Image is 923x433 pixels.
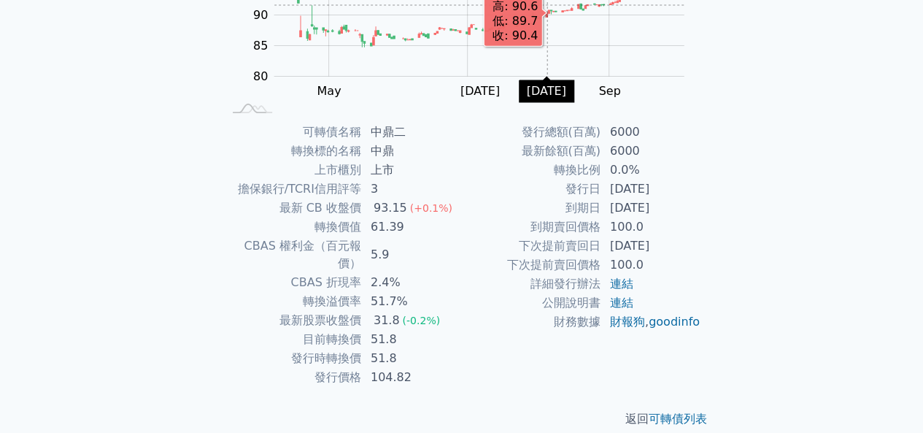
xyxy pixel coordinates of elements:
td: 下次提前賣回價格 [462,256,601,275]
td: 104.82 [362,368,462,387]
td: 0.0% [601,161,701,180]
td: CBAS 折現率 [223,273,362,292]
a: 財報狗 [610,315,645,329]
a: 連結 [610,277,633,291]
td: 發行日 [462,180,601,199]
td: CBAS 權利金（百元報價） [223,237,362,273]
td: , [601,313,701,332]
a: goodinfo [649,315,700,329]
td: 擔保銀行/TCRI信用評等 [223,180,362,199]
td: 最新 CB 收盤價 [223,199,362,218]
td: 61.39 [362,218,462,237]
td: 6000 [601,142,701,161]
span: (+0.1%) [410,202,452,214]
td: 發行時轉換價 [223,349,362,368]
td: 5.9 [362,237,462,273]
tspan: Sep [598,84,620,98]
td: 3 [362,180,462,199]
td: [DATE] [601,199,701,218]
td: [DATE] [601,180,701,199]
td: 下次提前賣回日 [462,237,601,256]
tspan: 85 [253,39,268,53]
span: (-0.2%) [402,315,440,326]
iframe: Chat Widget [850,363,923,433]
td: 到期賣回價格 [462,218,601,237]
td: 到期日 [462,199,601,218]
td: 100.0 [601,218,701,237]
td: 轉換價值 [223,218,362,237]
td: 轉換溢價率 [223,292,362,311]
td: 100.0 [601,256,701,275]
td: 發行價格 [223,368,362,387]
div: 聊天小工具 [850,363,923,433]
td: 財務數據 [462,313,601,332]
div: 93.15 [371,199,410,217]
p: 返回 [205,410,719,428]
td: 中鼎二 [362,123,462,142]
td: 上市櫃別 [223,161,362,180]
td: [DATE] [601,237,701,256]
td: 51.8 [362,330,462,349]
a: 連結 [610,296,633,310]
tspan: May [317,84,341,98]
td: 轉換比例 [462,161,601,180]
td: 公開說明書 [462,294,601,313]
td: 51.8 [362,349,462,368]
td: 最新股票收盤價 [223,311,362,330]
td: 51.7% [362,292,462,311]
td: 上市 [362,161,462,180]
tspan: 80 [253,69,268,83]
td: 發行總額(百萬) [462,123,601,142]
td: 可轉債名稱 [223,123,362,142]
td: 6000 [601,123,701,142]
td: 目前轉換價 [223,330,362,349]
a: 可轉債列表 [649,412,707,426]
tspan: [DATE] [460,84,500,98]
td: 最新餘額(百萬) [462,142,601,161]
td: 詳細發行辦法 [462,275,601,294]
div: 31.8 [371,312,403,329]
td: 中鼎 [362,142,462,161]
td: 轉換標的名稱 [223,142,362,161]
tspan: 90 [253,8,268,22]
td: 2.4% [362,273,462,292]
